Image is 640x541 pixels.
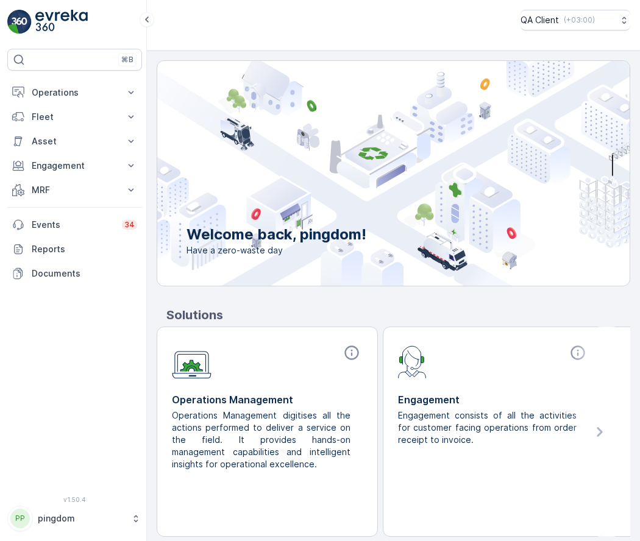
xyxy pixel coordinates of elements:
p: 34 [124,220,135,230]
p: Documents [32,267,137,280]
img: logo [7,10,32,34]
p: Welcome back, pingdom! [187,225,366,244]
p: Engagement [32,160,118,172]
p: pingdom [38,512,125,525]
button: Asset [7,129,142,154]
button: PPpingdom [7,506,142,531]
button: QA Client(+03:00) [521,10,630,30]
p: Asset [32,135,118,147]
button: Fleet [7,105,142,129]
a: Documents [7,261,142,286]
span: v 1.50.4 [7,496,142,503]
p: Reports [32,243,137,255]
button: MRF [7,178,142,202]
a: Reports [7,237,142,261]
p: Solutions [166,306,630,324]
p: Operations Management digitises all the actions performed to deliver a service on the field. It p... [172,409,353,470]
p: Engagement [398,392,589,407]
img: module-icon [398,344,427,378]
p: Operations [32,87,118,99]
a: Events34 [7,213,142,237]
p: ( +03:00 ) [564,15,595,25]
p: ⌘B [121,55,133,65]
img: logo_light-DOdMpM7g.png [35,10,88,34]
p: MRF [32,184,118,196]
p: QA Client [521,14,559,26]
p: Operations Management [172,392,363,407]
img: module-icon [172,344,212,379]
p: Engagement consists of all the activities for customer facing operations from order receipt to in... [398,409,579,446]
button: Engagement [7,154,142,178]
span: Have a zero-waste day [187,244,366,256]
img: city illustration [102,61,630,286]
div: PP [10,509,30,528]
p: Events [32,219,115,231]
button: Operations [7,80,142,105]
p: Fleet [32,111,118,123]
